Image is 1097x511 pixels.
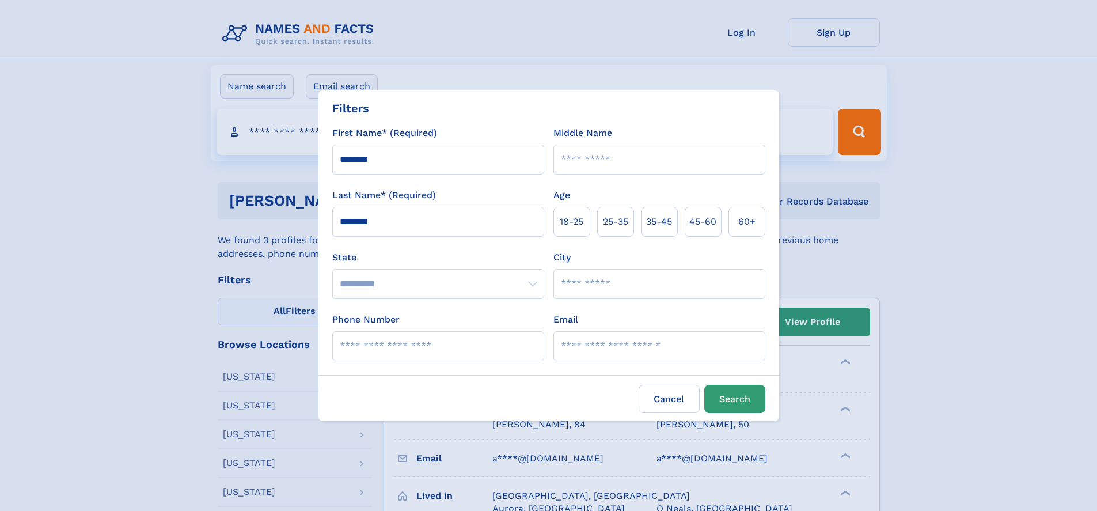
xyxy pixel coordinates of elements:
label: City [553,251,571,264]
label: Age [553,188,570,202]
label: Middle Name [553,126,612,140]
span: 35‑45 [646,215,672,229]
label: Email [553,313,578,327]
label: Phone Number [332,313,400,327]
label: First Name* (Required) [332,126,437,140]
label: Last Name* (Required) [332,188,436,202]
span: 18‑25 [560,215,583,229]
div: Filters [332,100,369,117]
label: Cancel [639,385,700,413]
span: 25‑35 [603,215,628,229]
span: 45‑60 [689,215,716,229]
label: State [332,251,544,264]
button: Search [704,385,765,413]
span: 60+ [738,215,756,229]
